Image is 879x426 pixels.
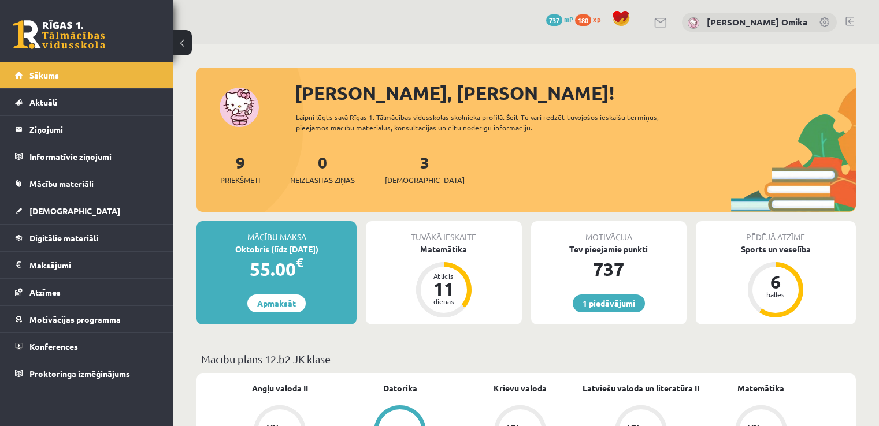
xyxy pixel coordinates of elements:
[737,382,784,394] a: Matemātika
[494,382,547,394] a: Krievu valoda
[575,14,591,26] span: 180
[15,197,159,224] a: [DEMOGRAPHIC_DATA]
[29,143,159,170] legend: Informatīvie ziņojumi
[15,360,159,387] a: Proktoringa izmēģinājums
[196,221,357,243] div: Mācību maksa
[366,221,521,243] div: Tuvākā ieskaite
[15,333,159,360] a: Konferences
[575,14,606,24] a: 180 xp
[29,205,120,216] span: [DEMOGRAPHIC_DATA]
[707,16,807,28] a: [PERSON_NAME] Omika
[696,243,856,319] a: Sports un veselība 6 balles
[385,174,465,186] span: [DEMOGRAPHIC_DATA]
[15,116,159,143] a: Ziņojumi
[383,382,417,394] a: Datorika
[15,143,159,170] a: Informatīvie ziņojumi
[426,272,461,279] div: Atlicis
[531,255,687,283] div: 737
[290,152,355,186] a: 0Neizlasītās ziņas
[196,255,357,283] div: 55.00
[366,243,521,255] div: Matemātika
[29,252,159,278] legend: Maksājumi
[29,287,61,297] span: Atzīmes
[15,279,159,305] a: Atzīmes
[531,221,687,243] div: Motivācija
[220,174,260,186] span: Priekšmeti
[252,382,308,394] a: Angļu valoda II
[29,233,98,243] span: Digitālie materiāli
[385,152,465,186] a: 3[DEMOGRAPHIC_DATA]
[593,14,600,24] span: xp
[29,116,159,143] legend: Ziņojumi
[531,243,687,255] div: Tev pieejamie punkti
[426,279,461,298] div: 11
[426,298,461,305] div: dienas
[573,294,645,312] a: 1 piedāvājumi
[29,368,130,379] span: Proktoringa izmēģinājums
[29,178,94,189] span: Mācību materiāli
[196,243,357,255] div: Oktobris (līdz [DATE])
[290,174,355,186] span: Neizlasītās ziņas
[688,17,699,29] img: Aiva Beatrise Omika
[29,341,78,352] span: Konferences
[696,221,856,243] div: Pēdējā atzīme
[696,243,856,255] div: Sports un veselība
[220,152,260,186] a: 9Priekšmeti
[296,254,303,271] span: €
[29,70,59,80] span: Sākums
[201,351,851,367] p: Mācību plāns 12.b2 JK klase
[15,225,159,251] a: Digitālie materiāli
[13,20,105,49] a: Rīgas 1. Tālmācības vidusskola
[15,306,159,332] a: Motivācijas programma
[295,79,856,107] div: [PERSON_NAME], [PERSON_NAME]!
[15,62,159,88] a: Sākums
[296,112,692,133] div: Laipni lūgts savā Rīgas 1. Tālmācības vidusskolas skolnieka profilā. Šeit Tu vari redzēt tuvojošo...
[29,314,121,324] span: Motivācijas programma
[546,14,573,24] a: 737 mP
[247,294,306,312] a: Apmaksāt
[546,14,562,26] span: 737
[15,170,159,197] a: Mācību materiāli
[15,252,159,278] a: Maksājumi
[583,382,699,394] a: Latviešu valoda un literatūra II
[758,272,793,291] div: 6
[564,14,573,24] span: mP
[15,89,159,115] a: Aktuāli
[29,97,57,107] span: Aktuāli
[758,291,793,298] div: balles
[366,243,521,319] a: Matemātika Atlicis 11 dienas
